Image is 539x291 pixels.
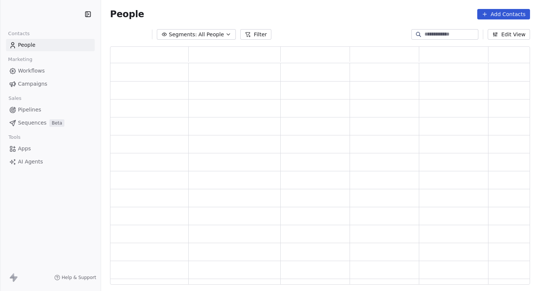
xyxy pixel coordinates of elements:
[6,104,95,116] a: Pipelines
[18,145,31,153] span: Apps
[477,9,530,19] button: Add Contacts
[18,67,45,75] span: Workflows
[18,106,41,114] span: Pipelines
[5,132,24,143] span: Tools
[49,119,64,127] span: Beta
[5,28,33,39] span: Contacts
[18,41,36,49] span: People
[5,54,36,65] span: Marketing
[198,31,224,39] span: All People
[488,29,530,40] button: Edit View
[6,39,95,51] a: People
[5,93,25,104] span: Sales
[62,275,96,281] span: Help & Support
[18,80,47,88] span: Campaigns
[6,156,95,168] a: AI Agents
[18,119,46,127] span: Sequences
[54,275,96,281] a: Help & Support
[169,31,197,39] span: Segments:
[6,78,95,90] a: Campaigns
[110,9,144,20] span: People
[6,65,95,77] a: Workflows
[6,143,95,155] a: Apps
[240,29,271,40] button: Filter
[18,158,43,166] span: AI Agents
[6,117,95,129] a: SequencesBeta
